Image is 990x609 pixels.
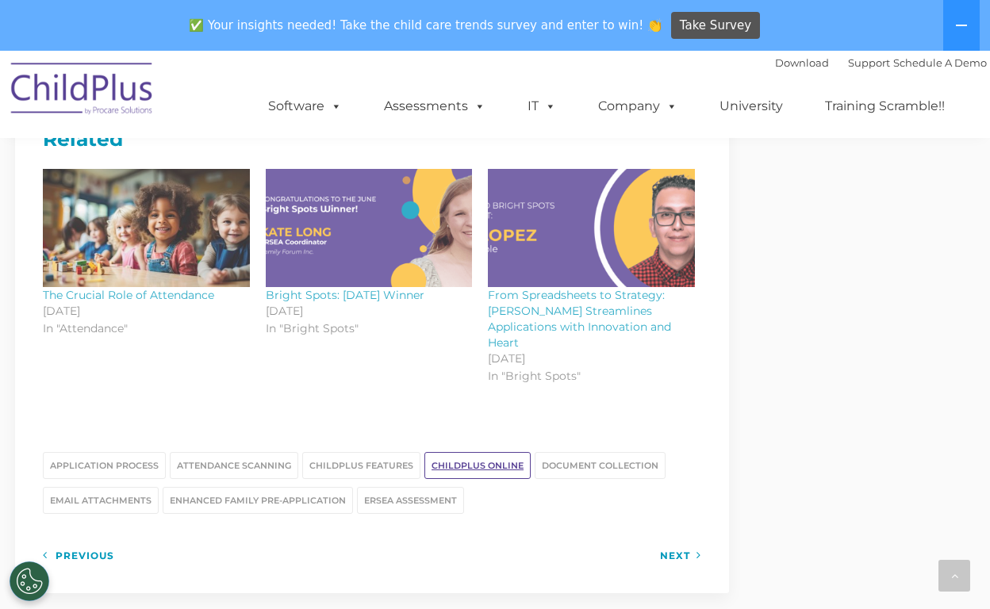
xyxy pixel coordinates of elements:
img: ChildPlus by Procare Solutions [3,52,162,131]
a: Previous [43,546,114,565]
a: ChildPlus Online [424,452,531,479]
time: [DATE] [43,303,250,319]
a: Next [660,546,701,565]
a: Bright Spots: [DATE] Winner [266,288,424,302]
a: University [704,90,799,122]
a: IT [512,90,572,122]
p: In "Bright Spots" [266,319,473,339]
p: In "Bright Spots" [488,366,695,386]
a: document collection [535,452,666,479]
a: Schedule A Demo [893,56,987,69]
a: Software [252,90,358,122]
a: Training Scramble!! [809,90,961,122]
a: email attachments [43,487,159,514]
a: enhanced family pre-application [163,487,353,514]
span: Take Survey [680,12,751,40]
a: Assessments [368,90,501,122]
time: [DATE] [488,350,695,366]
p: In "Attendance" [43,319,250,339]
a: Download [775,56,829,69]
a: ERSEA Assessment [357,487,464,514]
a: The Crucial Role of Attendance [43,288,214,302]
font: | [775,56,987,69]
time: [DATE] [266,303,473,319]
a: From Spreadsheets to Strategy: Joel Streamlines Applications with Innovation and Heart​ [488,169,695,287]
a: Support [848,56,890,69]
span: ✅ Your insights needed! Take the child care trends survey and enter to win! 👏 [183,10,669,41]
a: The Crucial Role of Attendance [43,169,250,287]
a: Bright Spots: June 2024 Winner [266,169,473,287]
a: application process [43,452,166,479]
a: ChildPlus features [302,452,420,479]
a: Company [582,90,693,122]
img: ChildPlus - The Crucial Role of Attendance [43,169,250,287]
button: Cookies Settings [10,561,49,601]
a: Take Survey [671,12,761,40]
a: attendance scanning [170,452,298,479]
a: From Spreadsheets to Strategy: [PERSON_NAME] Streamlines Applications with Innovation and Heart​ [488,288,671,350]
